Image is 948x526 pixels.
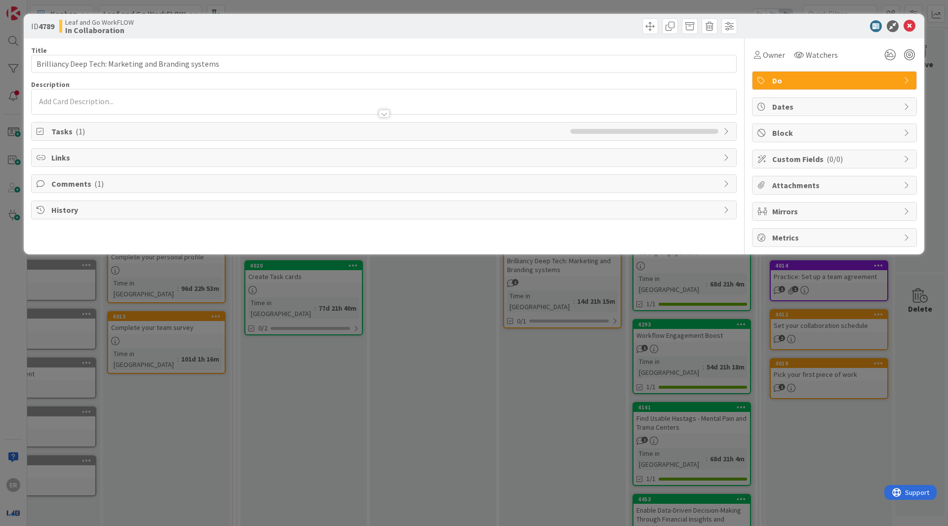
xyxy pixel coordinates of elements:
span: Watchers [806,49,838,61]
span: Attachments [772,179,899,191]
b: In Collaboration [65,26,134,34]
span: ( 1 ) [76,126,85,136]
span: ( 0/0 ) [827,154,843,164]
span: Metrics [772,232,899,243]
span: ( 1 ) [94,179,104,189]
b: 4789 [39,21,54,31]
span: Comments [51,178,718,190]
span: Owner [763,49,785,61]
span: Description [31,80,70,89]
span: History [51,204,718,216]
input: type card name here... [31,55,737,73]
span: Tasks [51,125,565,137]
span: Dates [772,101,899,113]
span: Custom Fields [772,153,899,165]
span: Support [21,1,45,13]
label: Title [31,46,47,55]
span: Do [772,75,899,86]
span: Block [772,127,899,139]
span: Links [51,152,718,163]
span: Mirrors [772,205,899,217]
span: Leaf and Go WorkFLOW [65,18,134,26]
span: ID [31,20,54,32]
